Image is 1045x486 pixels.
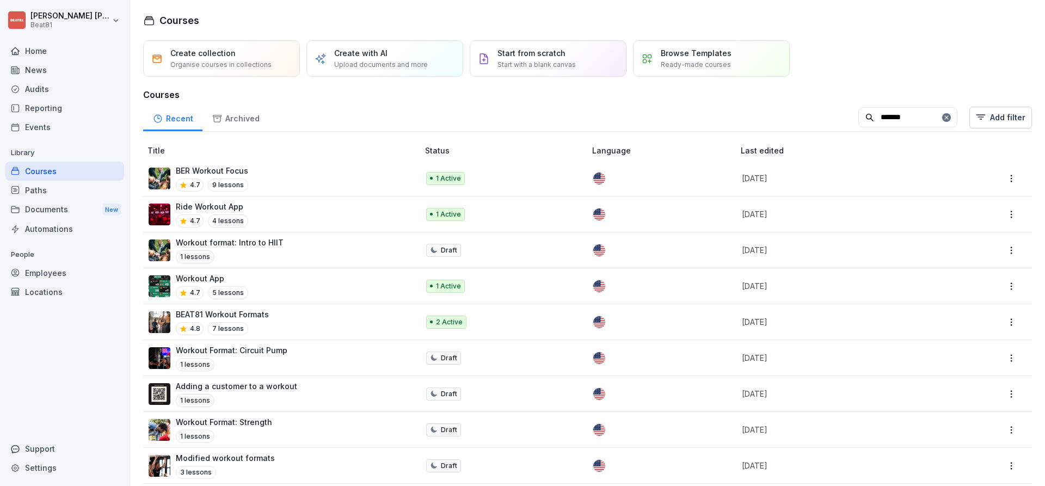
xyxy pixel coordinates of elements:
[147,145,421,156] p: Title
[334,60,428,70] p: Upload documents and more
[176,165,248,176] p: BER Workout Focus
[742,316,944,328] p: [DATE]
[593,460,605,472] img: us.svg
[149,455,170,477] img: zmuwfq9a1c7ic2ils5dittav.png
[5,200,124,220] div: Documents
[176,358,214,371] p: 1 lessons
[208,322,248,335] p: 7 lessons
[208,179,248,192] p: 9 lessons
[5,439,124,458] div: Support
[969,107,1032,128] button: Add filter
[5,263,124,282] div: Employees
[441,425,457,435] p: Draft
[176,273,248,284] p: Workout App
[176,394,214,407] p: 1 lessons
[176,430,214,443] p: 1 lessons
[436,281,461,291] p: 1 Active
[742,352,944,364] p: [DATE]
[5,41,124,60] a: Home
[5,99,124,118] a: Reporting
[143,103,202,131] a: Recent
[102,204,121,216] div: New
[176,309,269,320] p: BEAT81 Workout Formats
[149,239,170,261] img: ura66ozn10eprzyklnojliai.png
[441,245,457,255] p: Draft
[742,424,944,435] p: [DATE]
[742,460,944,471] p: [DATE]
[334,47,388,59] p: Create with AI
[436,210,461,219] p: 1 Active
[5,181,124,200] a: Paths
[30,11,110,21] p: [PERSON_NAME] [PERSON_NAME]
[176,201,248,212] p: Ride Workout App
[176,344,287,356] p: Workout Format: Circuit Pump
[5,162,124,181] a: Courses
[593,208,605,220] img: us.svg
[593,280,605,292] img: us.svg
[176,416,272,428] p: Workout Format: Strength
[741,145,957,156] p: Last edited
[436,174,461,183] p: 1 Active
[149,347,170,369] img: mixep4odhe1co10etimz9822.png
[592,145,736,156] p: Language
[149,419,170,441] img: wcdunz8qzjystfm7voykkk0s.png
[190,324,200,334] p: 4.8
[190,288,200,298] p: 4.7
[176,466,216,479] p: 3 lessons
[661,60,731,70] p: Ready-made courses
[742,244,944,256] p: [DATE]
[5,200,124,220] a: DocumentsNew
[593,424,605,436] img: us.svg
[441,353,457,363] p: Draft
[190,216,200,226] p: 4.7
[593,388,605,400] img: us.svg
[661,47,731,59] p: Browse Templates
[176,380,297,392] p: Adding a customer to a workout
[593,352,605,364] img: us.svg
[436,317,463,327] p: 2 Active
[202,103,269,131] a: Archived
[441,389,457,399] p: Draft
[176,237,284,248] p: Workout format: Intro to HIIT
[170,47,236,59] p: Create collection
[176,452,275,464] p: Modified workout formats
[593,173,605,184] img: us.svg
[5,60,124,79] a: News
[208,286,248,299] p: 5 lessons
[170,60,272,70] p: Organise courses in collections
[497,47,565,59] p: Start from scratch
[742,173,944,184] p: [DATE]
[208,214,248,227] p: 4 lessons
[149,383,170,405] img: e33e3pj3s3vymnysujcma4ds.png
[5,219,124,238] a: Automations
[5,282,124,302] a: Locations
[593,316,605,328] img: us.svg
[5,246,124,263] p: People
[5,144,124,162] p: Library
[5,458,124,477] a: Settings
[742,280,944,292] p: [DATE]
[149,311,170,333] img: y9fc2hljz12hjpqmn0lgbk2p.png
[5,118,124,137] a: Events
[5,79,124,99] a: Audits
[742,208,944,220] p: [DATE]
[425,145,588,156] p: Status
[593,244,605,256] img: us.svg
[176,250,214,263] p: 1 lessons
[149,168,170,189] img: sas08ybrfr0kwrxevdkhb4hr.png
[30,21,110,29] p: Beat81
[742,388,944,399] p: [DATE]
[441,461,457,471] p: Draft
[149,275,170,297] img: xi47gvnt9whpoaqwy8e3jcqz.png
